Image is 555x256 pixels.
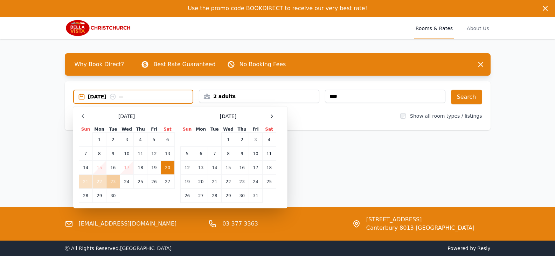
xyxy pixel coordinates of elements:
[79,126,92,133] th: Sun
[262,161,276,175] td: 18
[180,189,194,203] td: 26
[262,175,276,189] td: 25
[161,175,174,189] td: 27
[220,113,236,120] span: [DATE]
[366,215,474,224] span: [STREET_ADDRESS]
[262,147,276,161] td: 11
[147,175,161,189] td: 26
[161,161,174,175] td: 20
[208,175,221,189] td: 21
[240,60,286,69] p: No Booking Fees
[134,147,147,161] td: 11
[79,147,92,161] td: 7
[249,133,262,147] td: 3
[65,245,172,251] span: ⓒ All Rights Reserved. [GEOGRAPHIC_DATA]
[208,161,221,175] td: 14
[106,161,120,175] td: 16
[88,93,193,100] div: [DATE] --
[79,175,92,189] td: 21
[134,133,147,147] td: 4
[180,147,194,161] td: 5
[161,133,174,147] td: 6
[221,161,235,175] td: 15
[79,189,92,203] td: 28
[235,133,249,147] td: 2
[134,161,147,175] td: 18
[208,147,221,161] td: 7
[120,175,133,189] td: 24
[106,189,120,203] td: 30
[188,5,367,12] span: Use the promo code BOOKDIRECT to receive our very best rate!
[147,126,161,133] th: Fri
[161,147,174,161] td: 13
[414,17,454,39] a: Rooms & Rates
[280,245,491,252] span: Powered by
[221,126,235,133] th: Wed
[249,126,262,133] th: Fri
[465,17,490,39] a: About Us
[134,126,147,133] th: Thu
[262,133,276,147] td: 4
[134,175,147,189] td: 25
[118,113,135,120] span: [DATE]
[262,126,276,133] th: Sat
[477,245,490,251] a: Resly
[180,175,194,189] td: 19
[194,189,208,203] td: 27
[221,133,235,147] td: 1
[92,147,106,161] td: 8
[120,126,133,133] th: Wed
[199,93,319,100] div: 2 adults
[120,161,133,175] td: 17
[235,175,249,189] td: 23
[92,175,106,189] td: 22
[451,90,482,104] button: Search
[221,147,235,161] td: 8
[249,189,262,203] td: 31
[79,220,177,228] a: [EMAIL_ADDRESS][DOMAIN_NAME]
[120,147,133,161] td: 10
[106,133,120,147] td: 2
[65,20,132,36] img: Bella Vista Christchurch
[235,147,249,161] td: 9
[147,161,161,175] td: 19
[147,133,161,147] td: 5
[92,133,106,147] td: 1
[92,189,106,203] td: 29
[147,147,161,161] td: 12
[194,147,208,161] td: 6
[180,126,194,133] th: Sun
[161,126,174,133] th: Sat
[79,161,92,175] td: 14
[194,126,208,133] th: Mon
[249,161,262,175] td: 17
[410,113,482,119] label: Show all room types / listings
[106,147,120,161] td: 9
[208,126,221,133] th: Tue
[366,224,474,232] span: Canterbury 8013 [GEOGRAPHIC_DATA]
[69,57,130,71] span: Why Book Direct?
[106,126,120,133] th: Tue
[153,60,215,69] p: Best Rate Guaranteed
[194,175,208,189] td: 20
[106,175,120,189] td: 23
[235,189,249,203] td: 30
[208,189,221,203] td: 28
[249,147,262,161] td: 10
[92,126,106,133] th: Mon
[222,220,258,228] a: 03 377 3363
[235,161,249,175] td: 16
[249,175,262,189] td: 24
[221,175,235,189] td: 22
[120,133,133,147] td: 3
[180,161,194,175] td: 12
[194,161,208,175] td: 13
[92,161,106,175] td: 15
[221,189,235,203] td: 29
[235,126,249,133] th: Thu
